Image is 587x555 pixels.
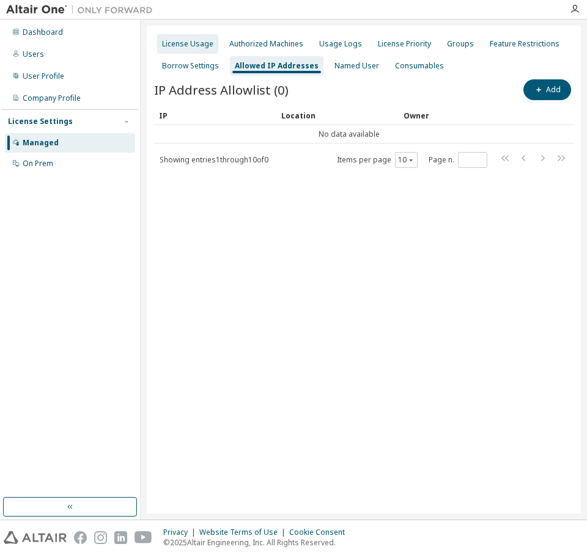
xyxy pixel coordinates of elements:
[23,138,59,148] div: Managed
[398,155,415,165] button: 10
[162,61,219,71] div: Borrow Settings
[395,61,444,71] div: Consumables
[162,39,213,49] div: License Usage
[199,528,289,537] div: Website Terms of Use
[154,81,289,98] span: IP Address Allowlist (0)
[523,79,571,100] button: Add
[23,159,53,169] div: On Prem
[159,106,271,125] div: IP
[163,537,352,548] p: © 2025 Altair Engineering, Inc. All Rights Reserved.
[23,93,81,103] div: Company Profile
[94,531,107,544] img: instagram.svg
[337,152,418,168] span: Items per page
[378,39,431,49] div: License Priority
[23,27,63,37] div: Dashboard
[281,106,394,125] div: Location
[135,531,152,544] img: youtube.svg
[429,152,487,168] span: Page n.
[4,531,67,544] img: altair_logo.svg
[8,117,73,126] div: License Settings
[404,106,539,125] div: Owner
[154,125,544,143] td: No data available
[114,531,127,544] img: linkedin.svg
[235,61,319,71] div: Allowed IP Addresses
[334,61,379,71] div: Named User
[319,39,362,49] div: Usage Logs
[160,154,268,165] span: Showing entries 1 through 10 of 0
[74,531,87,544] img: facebook.svg
[6,4,159,16] img: Altair One
[490,39,559,49] div: Feature Restrictions
[447,39,474,49] div: Groups
[163,528,199,537] div: Privacy
[229,39,303,49] div: Authorized Machines
[23,71,64,81] div: User Profile
[23,49,44,59] div: Users
[289,528,352,537] div: Cookie Consent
